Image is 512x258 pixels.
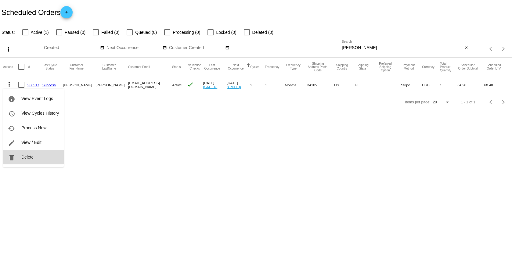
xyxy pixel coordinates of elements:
mat-icon: history [8,110,15,117]
mat-icon: info [8,95,15,103]
span: Process Now [21,125,46,130]
mat-icon: delete [8,154,15,161]
span: Delete [21,155,34,159]
mat-icon: cached [8,125,15,132]
span: View / Edit [21,140,41,145]
span: View Cycles History [21,111,59,116]
span: View Event Logs [21,96,53,101]
mat-icon: edit [8,139,15,147]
